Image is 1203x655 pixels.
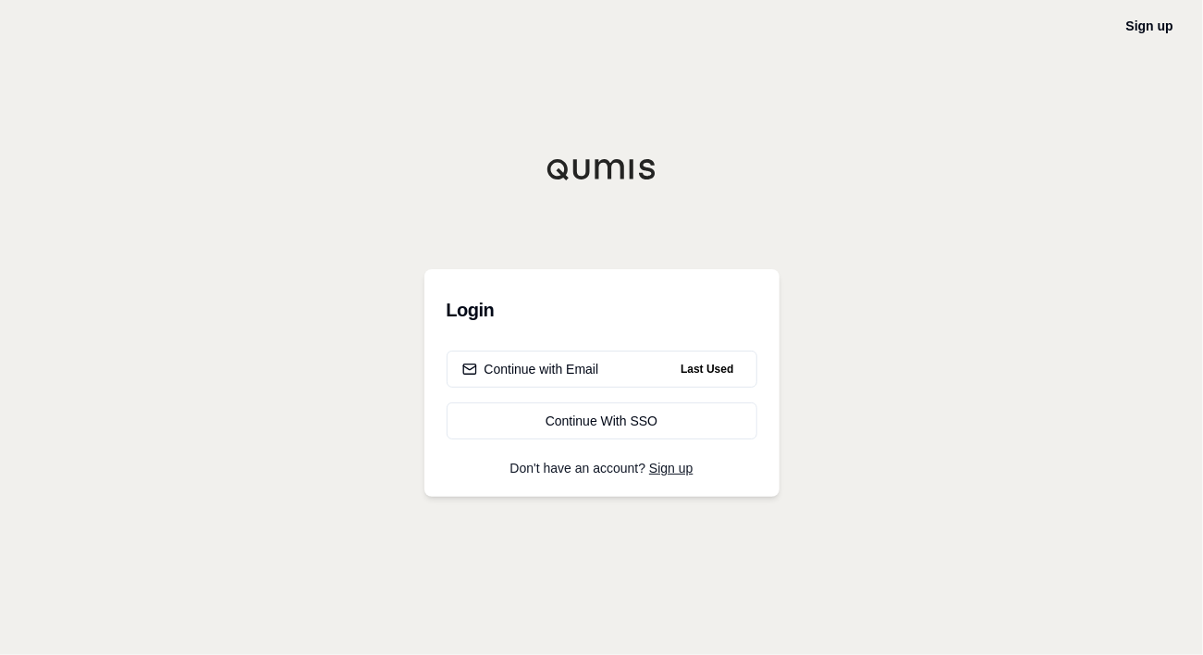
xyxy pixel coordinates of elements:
[462,360,599,378] div: Continue with Email
[649,461,693,476] a: Sign up
[447,462,757,475] p: Don't have an account?
[447,351,757,388] button: Continue with EmailLast Used
[447,291,757,328] h3: Login
[673,358,741,380] span: Last Used
[546,158,657,180] img: Qumis
[1126,19,1173,33] a: Sign up
[447,402,757,439] a: Continue With SSO
[462,412,742,430] div: Continue With SSO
